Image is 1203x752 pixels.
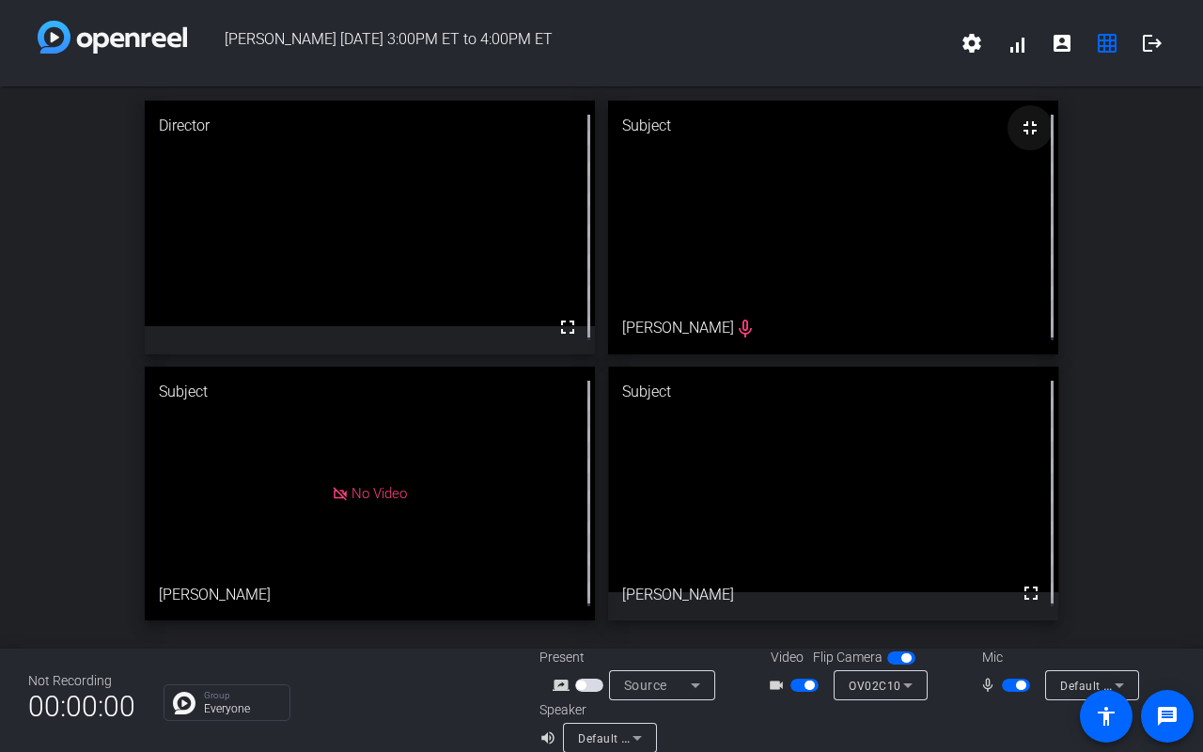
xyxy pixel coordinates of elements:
[539,727,562,749] mat-icon: volume_up
[1019,117,1041,139] mat-icon: fullscreen_exit
[556,316,579,338] mat-icon: fullscreen
[352,485,407,502] span: No Video
[608,101,1058,151] div: Subject
[187,21,949,66] span: [PERSON_NAME] [DATE] 3:00PM ET to 4:00PM ET
[961,32,983,55] mat-icon: settings
[1095,705,1117,728] mat-icon: accessibility
[963,648,1151,667] div: Mic
[28,671,135,691] div: Not Recording
[38,21,187,54] img: white-gradient.svg
[813,648,883,667] span: Flip Camera
[28,683,135,729] span: 00:00:00
[173,692,195,714] img: Chat Icon
[1141,32,1164,55] mat-icon: logout
[979,674,1002,697] mat-icon: mic_none
[608,367,1058,417] div: Subject
[145,367,595,417] div: Subject
[768,674,790,697] mat-icon: videocam_outline
[553,674,575,697] mat-icon: screen_share_outline
[1096,32,1118,55] mat-icon: grid_on
[145,101,595,151] div: Director
[1051,32,1073,55] mat-icon: account_box
[204,703,280,714] p: Everyone
[849,680,901,693] span: OV02C10
[539,700,652,720] div: Speaker
[1156,705,1179,728] mat-icon: message
[578,730,794,745] span: Default - Speakers (2- Realtek(R) Audio)
[204,691,280,700] p: Group
[624,678,667,693] span: Source
[1020,582,1042,604] mat-icon: fullscreen
[771,648,804,667] span: Video
[539,648,727,667] div: Present
[994,21,1039,66] button: signal_cellular_alt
